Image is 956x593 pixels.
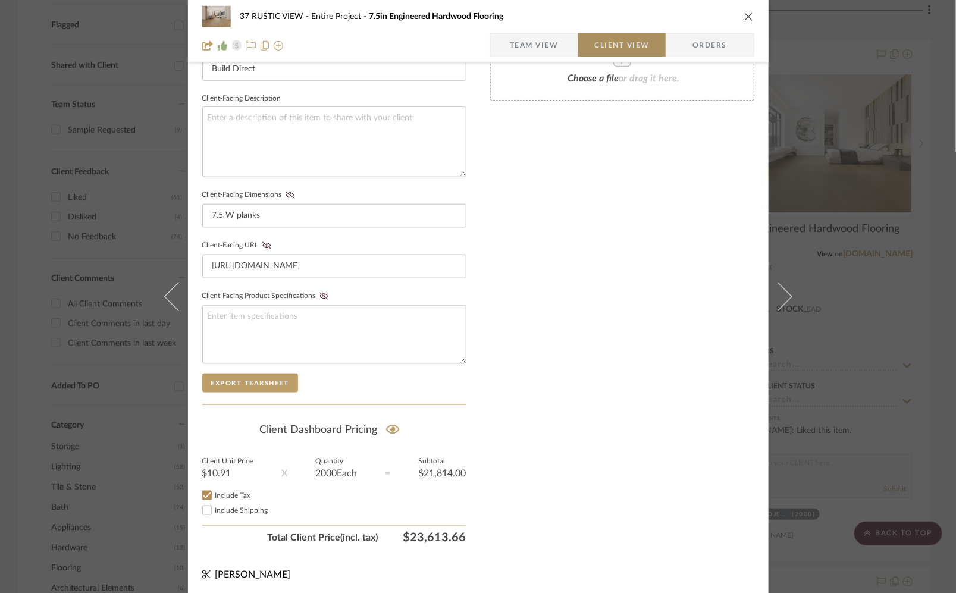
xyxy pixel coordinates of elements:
span: Orders [679,33,740,57]
span: Entire Project [312,12,369,21]
div: $10.91 [202,469,253,478]
span: or drag it here. [619,74,680,83]
label: Quantity [315,459,357,465]
label: Client-Facing Dimensions [202,191,298,199]
span: $23,613.66 [378,531,466,545]
span: (incl. tax) [341,531,378,545]
button: close [744,11,754,22]
button: Client-Facing URL [259,241,275,250]
label: Client Unit Price [202,459,253,465]
div: $21,814.00 [419,469,466,478]
label: Client-Facing Description [202,96,281,102]
input: Enter Client-Facing Brand [202,57,466,81]
img: 410c2095-8c1c-42e4-aabf-29b1cbc453c0_48x40.jpg [202,5,231,29]
span: 7.5in Engineered Hardwood Flooring [369,12,504,21]
button: Export Tearsheet [202,374,298,393]
span: Include Tax [215,492,251,499]
label: Subtotal [419,459,466,465]
span: Team View [510,33,559,57]
span: Include Shipping [215,507,268,514]
div: X [281,466,287,481]
span: 37 RUSTIC VIEW [240,12,312,21]
span: Choose a file [568,74,619,83]
input: Enter item dimensions [202,204,466,228]
input: Enter item URL [202,255,466,278]
label: Client-Facing Product Specifications [202,292,332,300]
div: = [385,466,390,481]
span: [PERSON_NAME] [215,570,291,580]
span: Client View [595,33,650,57]
div: 2000 Each [315,469,357,478]
label: Client-Facing URL [202,241,275,250]
div: Client Dashboard Pricing [202,417,466,444]
span: Total Client Price [202,531,378,545]
button: Client-Facing Product Specifications [316,292,332,300]
button: Client-Facing Dimensions [282,191,298,199]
